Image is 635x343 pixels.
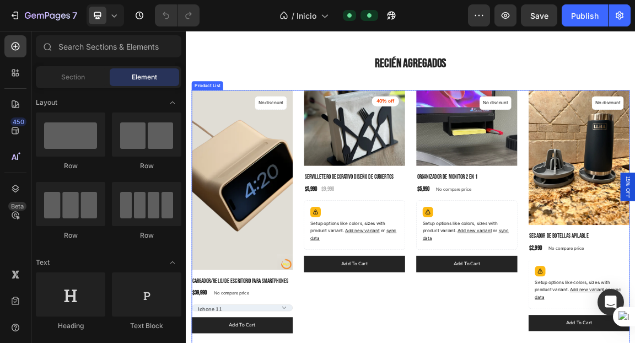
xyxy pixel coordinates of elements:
span: / [292,10,294,22]
div: $5,990 [174,226,194,241]
p: Setup options like colors, sizes with product variant. [348,279,478,311]
span: Element [132,72,157,82]
p: No compare price [534,317,585,324]
pre: 40% off [273,97,314,112]
a: Organizador de monitor 2 en 1 [339,208,488,223]
div: Row [36,231,105,240]
span: Toggle open [164,254,181,271]
p: No discount [106,101,143,111]
div: Undo/Redo [155,4,200,26]
p: 7 [72,9,77,22]
p: Setup options like colors, sizes with product variant. [183,279,313,311]
div: Row [112,161,181,171]
div: Heading [36,321,105,331]
div: $9,990 [198,226,219,241]
span: Add new variant [400,290,450,298]
span: Layout [36,98,57,108]
div: Text Block [112,321,181,331]
p: No compare price [368,230,420,237]
p: No discount [437,101,474,111]
div: $2,990 [504,313,525,328]
div: Row [36,161,105,171]
div: $5,990 [339,226,359,241]
button: 7 [4,4,82,26]
a: Servilletero Decorativo Diseño de Cubiertos [174,88,322,200]
a: Servilletero Decorativo Diseño de Cubiertos [174,208,322,223]
div: 450 [10,117,26,126]
span: Save [530,11,548,20]
span: Toggle open [164,94,181,111]
div: Beta [8,202,26,211]
div: Row [112,231,181,240]
div: Publish [571,10,599,22]
button: Publish [562,4,608,26]
span: Inicio [297,10,316,22]
div: Product List [10,76,52,86]
a: Organizador de monitor 2 en 1 [339,88,488,199]
iframe: Design area [186,31,635,343]
input: Search Sections & Elements [36,35,181,57]
div: Open Intercom Messenger [598,289,624,315]
span: Section [61,72,85,82]
button: Save [521,4,557,26]
span: Add new variant [234,290,285,298]
span: Text [36,258,50,267]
